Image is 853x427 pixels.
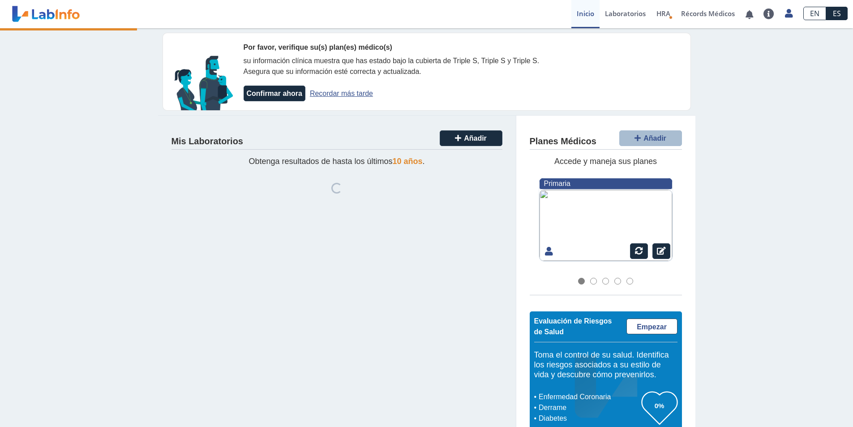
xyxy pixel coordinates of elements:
[530,136,596,147] h4: Planes Médicos
[171,136,243,147] h4: Mis Laboratorios
[642,400,677,411] h3: 0%
[626,319,677,334] a: Empezar
[656,9,670,18] span: HRA
[803,7,826,20] a: EN
[643,134,666,142] span: Añadir
[637,323,667,331] span: Empezar
[440,130,502,146] button: Añadir
[249,157,424,166] span: Obtenga resultados de hasta los últimos .
[826,7,848,20] a: ES
[393,157,423,166] span: 10 años
[534,350,677,380] h5: Toma el control de su salud. Identifica los riesgos asociados a su estilo de vida y descubre cómo...
[554,157,657,166] span: Accede y maneja sus planes
[544,180,570,187] span: Primaria
[464,134,487,142] span: Añadir
[534,317,612,336] span: Evaluación de Riesgos de Salud
[536,392,642,402] li: Enfermedad Coronaria
[310,90,373,97] a: Recordar más tarde
[536,402,642,413] li: Derrame
[536,413,642,424] li: Diabetes
[244,86,305,101] button: Confirmar ahora
[619,130,682,146] button: Añadir
[244,57,540,75] span: su información clínica muestra que has estado bajo la cubierta de Triple S, Triple S y Triple S. ...
[244,42,562,53] div: Por favor, verifique su(s) plan(es) médico(s)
